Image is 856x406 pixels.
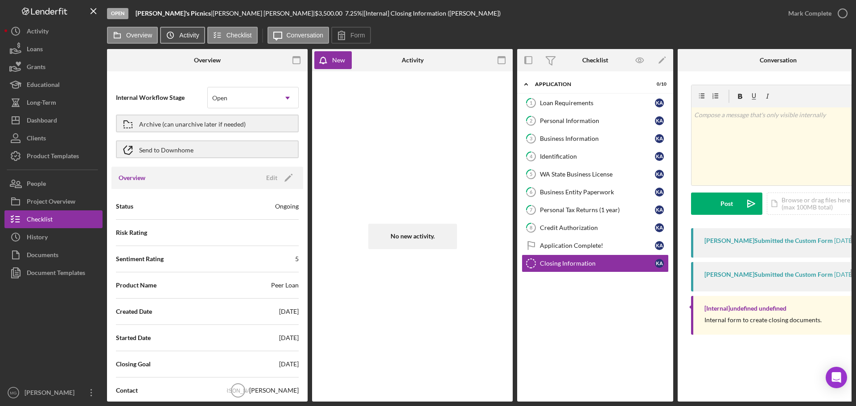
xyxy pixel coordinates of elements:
[107,8,128,19] div: Open
[540,153,655,160] div: Identification
[213,10,315,17] div: [PERSON_NAME] [PERSON_NAME] |
[4,22,103,40] button: Activity
[332,51,345,69] div: New
[530,207,533,213] tspan: 7
[27,111,57,131] div: Dashboard
[704,305,786,312] div: [Internal] undefined undefined
[116,360,151,369] span: Closing Goal
[530,189,533,195] tspan: 6
[540,135,655,142] div: Business Information
[530,118,532,123] tspan: 2
[834,271,854,278] time: 2023-09-05 17:31
[4,111,103,129] button: Dashboard
[720,193,733,215] div: Post
[116,202,133,211] span: Status
[4,58,103,76] button: Grants
[27,175,46,195] div: People
[522,130,669,148] a: 3Business InformationKA
[704,316,822,324] div: Internal form to create closing documents.
[704,271,833,278] div: [PERSON_NAME] Submitted the Custom Form
[540,171,655,178] div: WA State Business License
[116,140,299,158] button: Send to Downhome
[275,202,299,211] div: Ongoing
[212,94,227,102] div: Open
[760,57,797,64] div: Conversation
[4,94,103,111] a: Long-Term
[136,10,213,17] div: |
[540,117,655,124] div: Personal Information
[540,189,655,196] div: Business Entity Paperwork
[27,58,45,78] div: Grants
[27,76,60,96] div: Educational
[4,175,103,193] button: People
[826,367,847,388] div: Open Intercom Messenger
[295,254,299,263] div: 5
[116,386,138,395] span: Contact
[4,193,103,210] button: Project Overview
[368,224,457,249] div: No new activity.
[27,147,79,167] div: Product Templates
[655,116,664,125] div: K A
[27,22,49,42] div: Activity
[691,193,762,215] button: Post
[350,32,365,39] label: Form
[704,237,833,244] div: [PERSON_NAME] Submitted the Custom Form
[126,32,152,39] label: Overview
[266,171,277,185] div: Edit
[779,4,852,22] button: Mark Complete
[4,384,103,402] button: MG[PERSON_NAME]
[540,224,655,231] div: Credit Authorization
[279,360,299,369] div: [DATE]
[522,201,669,219] a: 7Personal Tax Returns (1 year)KA
[249,386,299,395] div: [PERSON_NAME]
[530,225,532,230] tspan: 8
[530,153,533,159] tspan: 4
[314,51,352,69] button: New
[655,188,664,197] div: K A
[522,148,669,165] a: 4IdentificationKA
[522,183,669,201] a: 6Business Entity PaperworkKA
[530,135,532,141] tspan: 3
[139,115,246,131] div: Archive (can unarchive later if needed)
[4,210,103,228] button: Checklist
[4,76,103,94] a: Educational
[116,115,299,132] button: Archive (can unarchive later if needed)
[22,384,80,404] div: [PERSON_NAME]
[362,10,501,17] div: | [Internal] Closing Information ([PERSON_NAME])
[116,254,164,263] span: Sentiment Rating
[655,241,664,250] div: K A
[267,27,329,44] button: Conversation
[4,147,103,165] a: Product Templates
[136,9,211,17] b: [PERSON_NAME]'s Picnics
[4,228,103,246] button: History
[216,388,260,394] text: [PERSON_NAME]
[107,27,158,44] button: Overview
[4,246,103,264] a: Documents
[179,32,199,39] label: Activity
[279,307,299,316] div: [DATE]
[4,129,103,147] button: Clients
[194,57,221,64] div: Overview
[655,98,664,107] div: K A
[540,206,655,213] div: Personal Tax Returns (1 year)
[655,223,664,232] div: K A
[4,264,103,282] button: Document Templates
[116,333,151,342] span: Started Date
[655,152,664,161] div: K A
[271,281,299,290] div: Peer Loan
[522,237,669,254] a: Application Complete!KA
[226,32,252,39] label: Checklist
[287,32,324,39] label: Conversation
[4,40,103,58] a: Loans
[655,170,664,179] div: K A
[160,27,205,44] button: Activity
[116,281,156,290] span: Product Name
